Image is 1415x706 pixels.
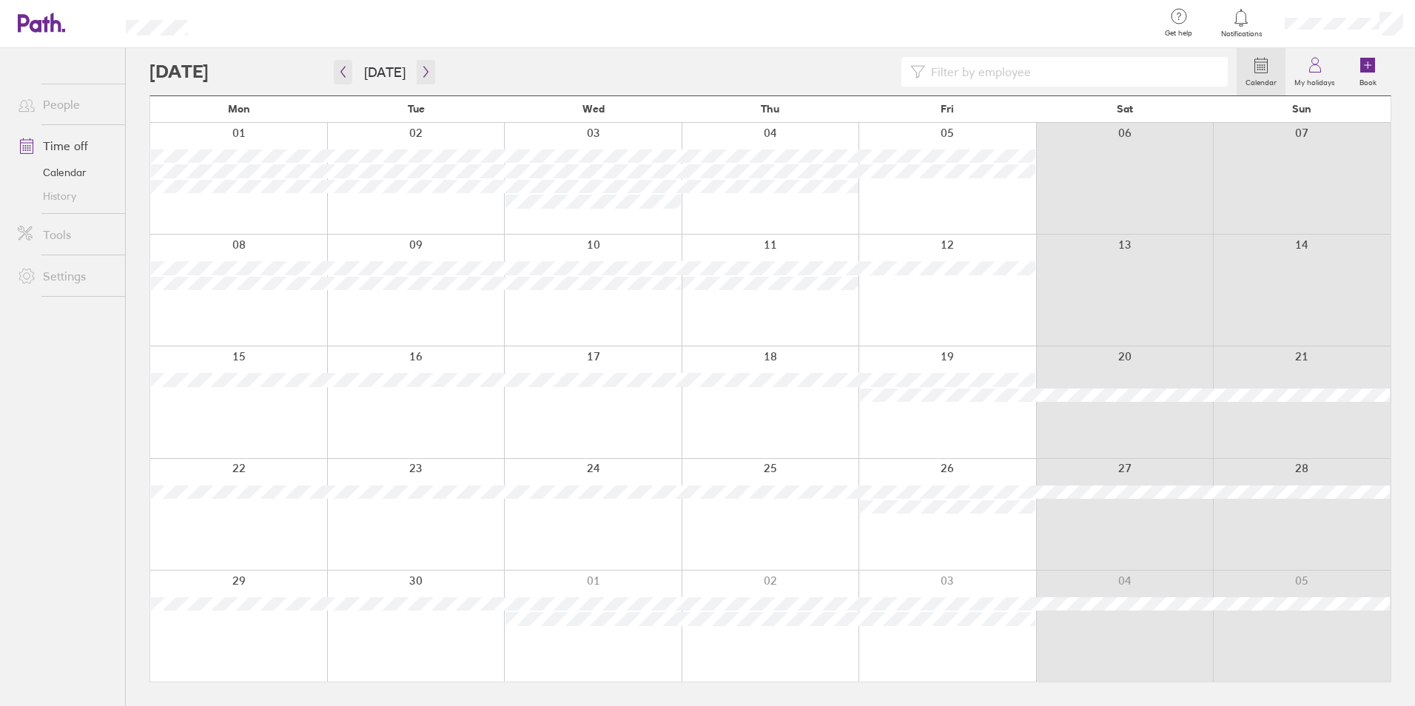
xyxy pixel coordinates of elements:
a: Book [1344,48,1391,95]
a: History [6,184,125,208]
span: Sun [1292,103,1311,115]
input: Filter by employee [925,58,1219,86]
label: Book [1351,74,1385,87]
span: Fri [941,103,954,115]
a: Calendar [6,161,125,184]
span: Thu [761,103,779,115]
a: Tools [6,220,125,249]
button: [DATE] [352,60,417,84]
label: Calendar [1237,74,1285,87]
span: Notifications [1217,30,1266,38]
a: Notifications [1217,7,1266,38]
span: Wed [582,103,605,115]
a: Time off [6,131,125,161]
span: Mon [228,103,250,115]
a: Calendar [1237,48,1285,95]
a: Settings [6,261,125,291]
a: People [6,90,125,119]
label: My holidays [1285,74,1344,87]
span: Sat [1117,103,1133,115]
span: Get help [1154,29,1203,38]
a: My holidays [1285,48,1344,95]
span: Tue [408,103,425,115]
